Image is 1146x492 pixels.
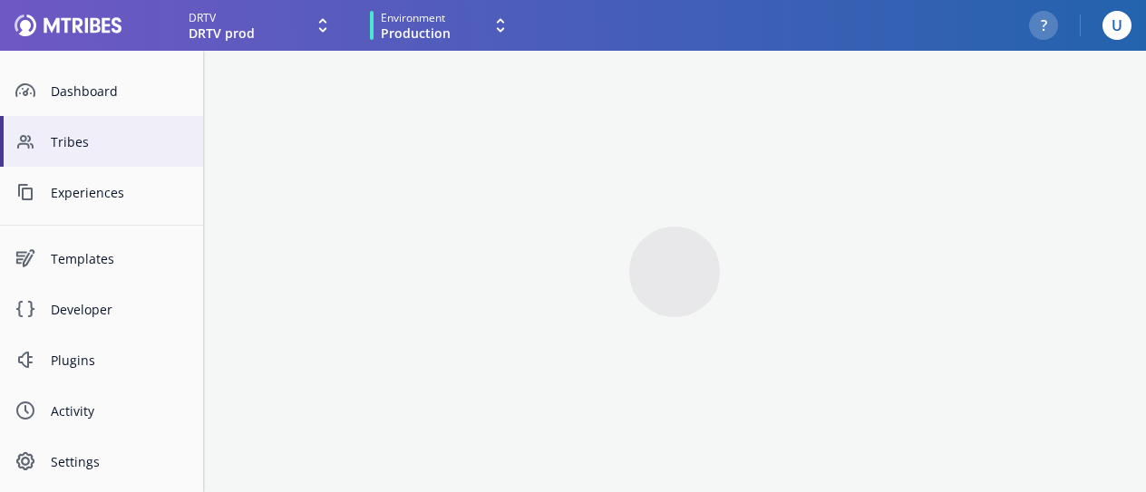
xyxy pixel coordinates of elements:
svg: Content Symbol [15,181,36,203]
span: Production [381,26,451,41]
svg: Code Snippet Symbol [15,298,36,320]
span: Plugins [51,351,189,370]
span: Experiences [51,183,189,202]
svg: Plugin Symbol [15,349,36,371]
svg: People Symbol [15,130,36,152]
span: Templates [51,249,189,268]
svg: Cog Symbol [15,450,36,472]
span: Activity [51,401,189,420]
svg: Experiences Symbol [15,247,36,269]
svg: Expand drop down icon [490,14,511,36]
svg: Dashboard Symbol [15,80,36,101]
button: EnvironmentProduction [370,9,517,42]
button: DRTVDRTV prod [189,10,334,41]
button: U [1102,11,1131,40]
svg: Time Symbol [15,400,36,421]
button: ? [1029,11,1058,40]
svg: Expand drop down icon [312,14,334,36]
span: Developer [51,300,189,319]
span: DRTV [189,10,216,26]
span: Tribes [51,132,189,151]
span: Dashboard [51,82,189,101]
span: DRTV prod [189,26,255,41]
span: Settings [51,452,189,471]
span: Environment [381,10,445,26]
